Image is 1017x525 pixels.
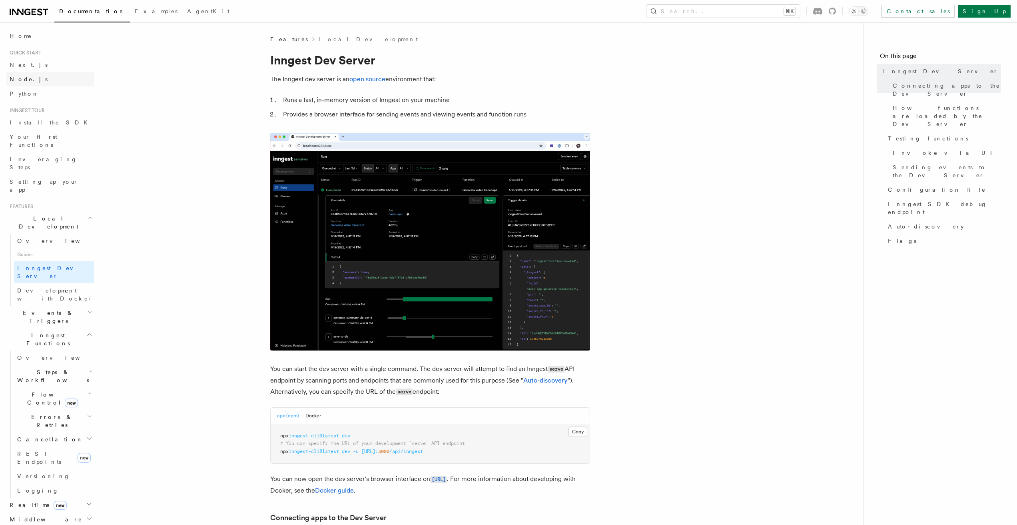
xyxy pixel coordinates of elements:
[17,473,70,479] span: Versioning
[78,453,91,463] span: new
[378,449,389,454] span: 3000
[6,498,94,512] button: Realtimenew
[270,363,590,398] p: You can start the dev server with a single command. The dev server will attempt to find an Innges...
[883,67,998,75] span: Inngest Dev Server
[281,94,590,106] li: Runs a fast, in-memory version of Inngest on your machine
[6,214,87,230] span: Local Development
[888,222,964,230] span: Auto-discovery
[17,451,61,465] span: REST Endpoints
[14,435,83,443] span: Cancellation
[270,473,590,496] p: You can now open the dev server's browser interface on . For more information about developing wi...
[14,365,94,387] button: Steps & Workflows
[646,5,800,18] button: Search...⌘K
[315,487,354,494] a: Docker guide
[277,408,299,424] button: npx (npm)
[430,476,447,483] code: [URL]
[6,351,94,498] div: Inngest Functions
[270,53,590,67] h1: Inngest Dev Server
[6,203,33,210] span: Features
[6,72,94,86] a: Node.js
[6,331,86,347] span: Inngest Functions
[281,109,590,120] li: Provides a browser interface for sending events and viewing events and function runs
[6,50,41,56] span: Quick start
[885,234,1001,248] a: Flags
[349,75,385,83] a: open source
[14,261,94,283] a: Inngest Dev Server
[14,391,88,407] span: Flow Control
[65,399,78,407] span: new
[958,5,1011,18] a: Sign Up
[17,238,100,244] span: Overview
[14,387,94,410] button: Flow Controlnew
[548,366,564,373] code: serve
[10,134,57,148] span: Your first Functions
[319,35,418,43] a: Local Development
[10,178,78,193] span: Setting up your app
[893,163,1001,179] span: Sending events to the Dev Server
[6,328,94,351] button: Inngest Functions
[361,449,378,454] span: [URL]:
[880,64,1001,78] a: Inngest Dev Server
[523,377,568,384] a: Auto-discovery
[289,449,339,454] span: inngest-cli@latest
[54,501,67,510] span: new
[6,152,94,174] a: Leveraging Steps
[389,449,423,454] span: /api/inngest
[280,441,465,446] span: # You can specify the URL of your development `serve` API endpoint
[430,475,447,483] a: [URL]
[135,8,177,14] span: Examples
[270,74,590,85] p: The Inngest dev server is an environment that:
[130,2,182,22] a: Examples
[893,82,1001,98] span: Connecting apps to the Dev Server
[6,86,94,101] a: Python
[10,156,77,170] span: Leveraging Steps
[6,115,94,130] a: Install the SDK
[280,449,289,454] span: npx
[893,149,999,157] span: Invoke via UI
[270,35,308,43] span: Features
[6,174,94,197] a: Setting up your app
[353,449,359,454] span: -u
[568,427,587,437] button: Copy
[10,76,48,82] span: Node.js
[893,104,1001,128] span: How functions are loaded by the Dev Server
[14,432,94,447] button: Cancellation
[6,29,94,43] a: Home
[14,410,94,432] button: Errors & Retries
[17,487,59,494] span: Logging
[881,5,955,18] a: Contact sales
[289,433,339,439] span: inngest-cli@latest
[17,287,92,302] span: Development with Docker
[6,306,94,328] button: Events & Triggers
[14,283,94,306] a: Development with Docker
[6,515,82,523] span: Middleware
[885,197,1001,219] a: Inngest SDK debug endpoint
[14,447,94,469] a: REST Endpointsnew
[885,219,1001,234] a: Auto-discovery
[187,8,229,14] span: AgentKit
[10,62,48,68] span: Next.js
[270,512,387,523] a: Connecting apps to the Dev Server
[888,200,1001,216] span: Inngest SDK debug endpoint
[14,351,94,365] a: Overview
[342,449,350,454] span: dev
[888,134,968,142] span: Testing functions
[888,186,986,194] span: Configuration file
[6,211,94,234] button: Local Development
[14,469,94,483] a: Versioning
[849,6,868,16] button: Toggle dark mode
[59,8,125,14] span: Documentation
[6,234,94,306] div: Local Development
[182,2,234,22] a: AgentKit
[6,58,94,72] a: Next.js
[6,130,94,152] a: Your first Functions
[784,7,795,15] kbd: ⌘K
[889,78,1001,101] a: Connecting apps to the Dev Server
[14,483,94,498] a: Logging
[10,90,39,97] span: Python
[305,408,321,424] button: Docker
[17,355,100,361] span: Overview
[889,146,1001,160] a: Invoke via UI
[10,119,92,126] span: Install the SDK
[10,32,32,40] span: Home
